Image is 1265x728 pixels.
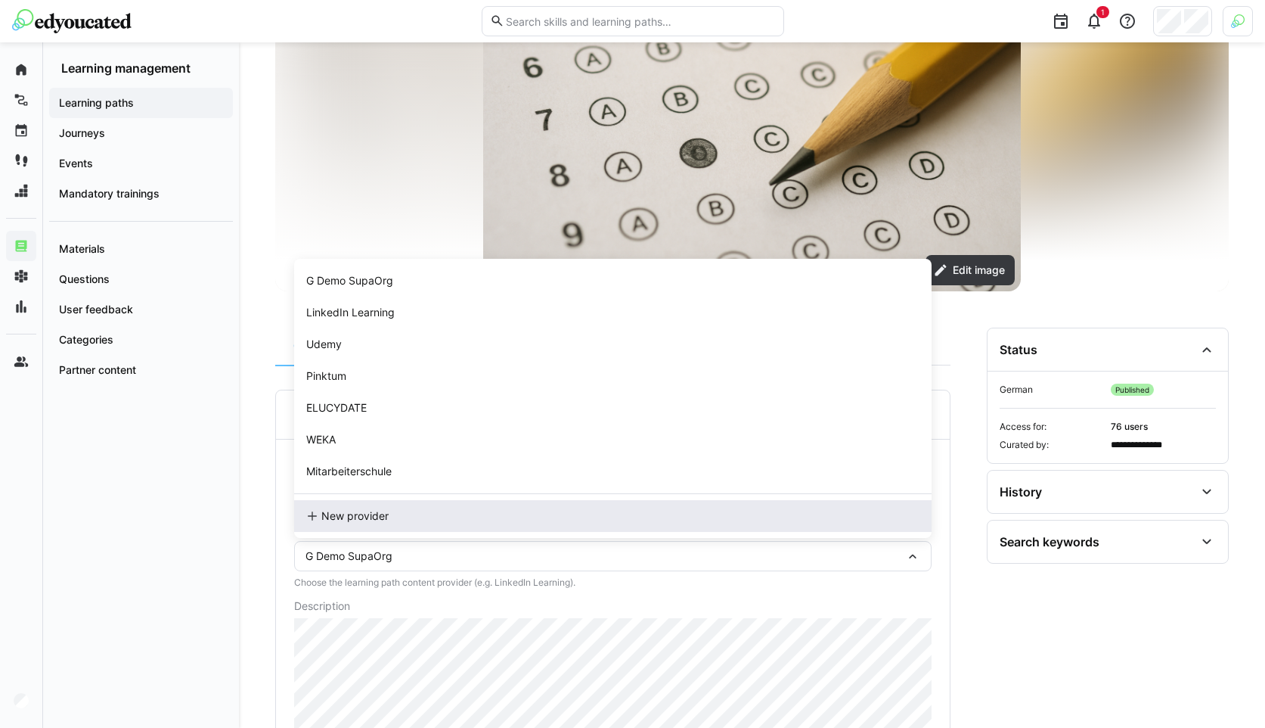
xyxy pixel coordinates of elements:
[1000,534,1099,549] div: Search keywords
[294,600,932,612] div: Description
[1000,421,1105,433] span: Access for:
[306,433,336,446] span: WEKA
[305,549,392,562] span: G Demo SupaOrg
[294,577,575,588] span: Choose the learning path content provider (e.g. LinkedIn Learning).
[275,328,349,365] div: General
[925,255,1015,285] button: Edit image
[504,14,775,28] input: Search skills and learning paths…
[306,306,395,319] span: LinkedIn Learning
[1000,384,1105,396] span: German
[1000,439,1105,451] span: Curated by:
[1111,384,1154,396] span: Published
[1101,8,1105,17] span: 1
[306,465,392,478] span: Mitarbeiterschule
[1000,484,1042,499] div: History
[950,263,1007,278] span: Edit image
[306,369,346,382] span: Pinktum
[306,401,367,414] span: ELUCYDATE
[1111,421,1216,433] span: 76 users
[306,274,393,287] span: G Demo SupaOrg
[1000,342,1037,357] div: Status
[306,338,342,350] span: Udemy
[321,509,389,524] span: New provider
